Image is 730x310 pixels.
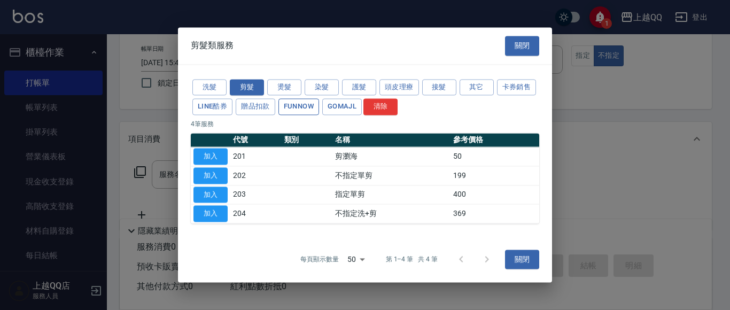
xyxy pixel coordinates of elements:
[278,99,319,115] button: FUNNOW
[332,204,451,223] td: 不指定洗+剪
[451,185,539,204] td: 400
[191,41,234,51] span: 剪髮類服務
[300,255,339,265] p: 每頁顯示數量
[451,133,539,147] th: 參考價格
[193,187,228,203] button: 加入
[230,185,282,204] td: 203
[451,166,539,185] td: 199
[193,148,228,165] button: 加入
[267,79,301,96] button: 燙髮
[230,79,264,96] button: 剪髮
[192,99,232,115] button: LINE酷券
[282,133,333,147] th: 類別
[193,206,228,222] button: 加入
[332,166,451,185] td: 不指定單剪
[322,99,362,115] button: GOMAJL
[230,166,282,185] td: 202
[342,79,376,96] button: 護髮
[192,79,227,96] button: 洗髮
[460,79,494,96] button: 其它
[332,133,451,147] th: 名稱
[505,36,539,56] button: 關閉
[451,204,539,223] td: 369
[193,167,228,184] button: 加入
[497,79,537,96] button: 卡券銷售
[343,245,369,274] div: 50
[332,147,451,166] td: 剪瀏海
[386,255,438,265] p: 第 1–4 筆 共 4 筆
[230,147,282,166] td: 201
[379,79,419,96] button: 頭皮理療
[230,133,282,147] th: 代號
[191,119,539,129] p: 4 筆服務
[230,204,282,223] td: 204
[422,79,456,96] button: 接髮
[505,250,539,269] button: 關閉
[236,99,275,115] button: 贈品扣款
[332,185,451,204] td: 指定單剪
[451,147,539,166] td: 50
[305,79,339,96] button: 染髮
[363,99,398,115] button: 清除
